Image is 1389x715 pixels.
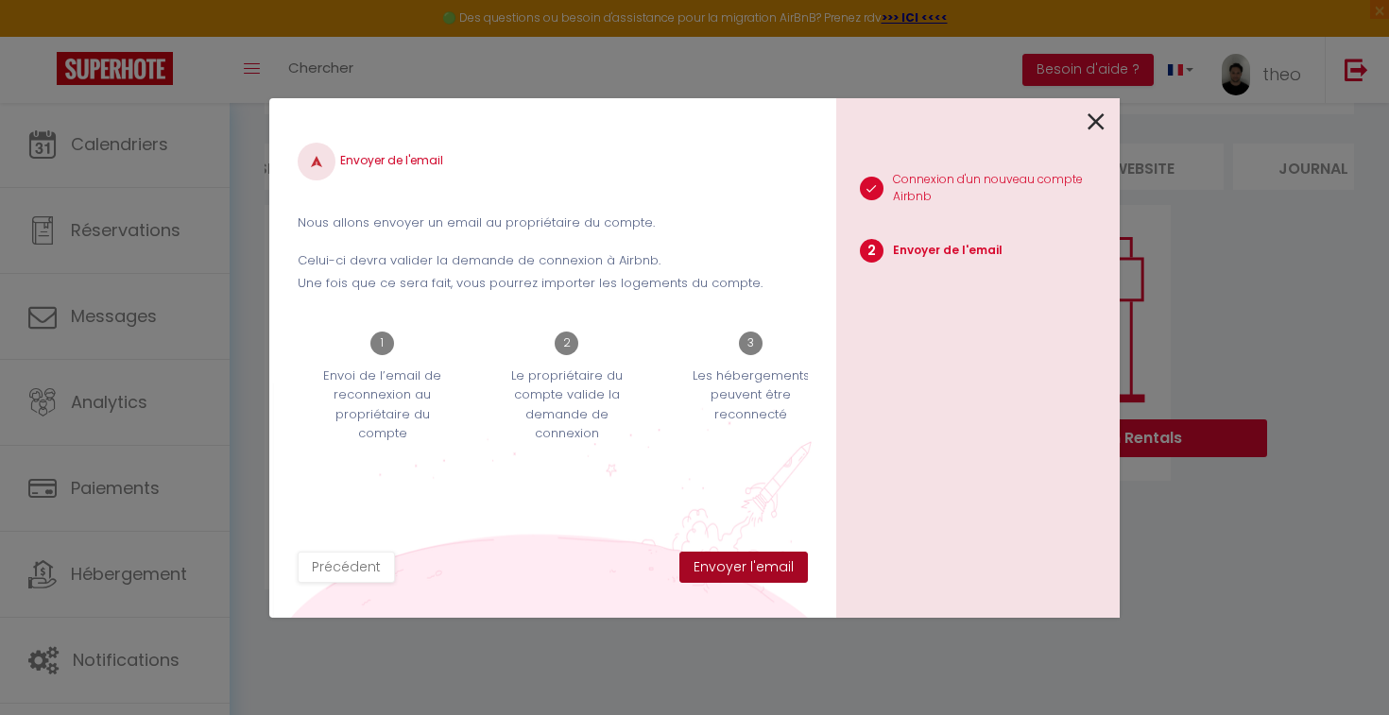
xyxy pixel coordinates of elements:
p: Envoi de l’email de reconnexion au propriétaire du compte [310,366,455,444]
p: Celui-ci devra valider la demande de connexion à Airbnb. [298,251,808,270]
span: 2 [860,239,883,263]
span: 3 [739,332,763,355]
h4: Envoyer de l'email [298,143,808,180]
p: Nous allons envoyer un email au propriétaire du compte. [298,213,808,232]
span: 2 [555,332,578,355]
p: Le propriétaire du compte valide la demande de connexion [494,366,640,444]
p: Les hébergements peuvent être reconnecté [678,366,824,424]
button: Précédent [298,552,395,584]
p: Envoyer de l'email [893,242,1003,260]
p: Connexion d'un nouveau compte Airbnb [893,171,1121,207]
p: Une fois que ce sera fait, vous pourrez importer les logements du compte. [298,274,808,293]
span: 1 [370,332,394,355]
button: Envoyer l'email [679,552,808,584]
